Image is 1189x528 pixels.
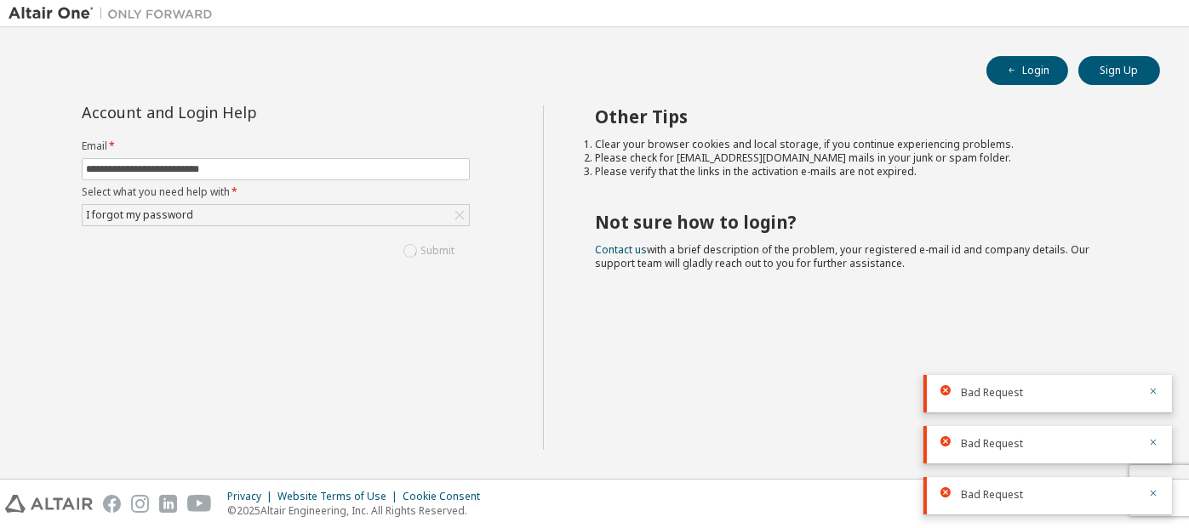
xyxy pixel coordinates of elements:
[961,437,1023,451] span: Bad Request
[595,211,1129,233] h2: Not sure how to login?
[83,206,196,224] div: I forgot my password
[9,5,221,22] img: Altair One
[83,205,469,225] div: I forgot my password
[277,490,403,503] div: Website Terms of Use
[961,386,1023,400] span: Bad Request
[103,495,121,513] img: facebook.svg
[187,495,212,513] img: youtube.svg
[5,495,93,513] img: altair_logo.svg
[159,495,177,513] img: linkedin.svg
[1078,56,1160,85] button: Sign Up
[986,56,1068,85] button: Login
[595,165,1129,179] li: Please verify that the links in the activation e-mails are not expired.
[595,151,1129,165] li: Please check for [EMAIL_ADDRESS][DOMAIN_NAME] mails in your junk or spam folder.
[595,105,1129,128] h2: Other Tips
[82,139,470,153] label: Email
[403,490,490,503] div: Cookie Consent
[595,242,647,257] a: Contact us
[227,490,277,503] div: Privacy
[82,105,392,119] div: Account and Login Help
[82,185,470,199] label: Select what you need help with
[227,503,490,518] p: © 2025 Altair Engineering, Inc. All Rights Reserved.
[961,488,1023,502] span: Bad Request
[595,242,1089,270] span: with a brief description of the problem, your registered e-mail id and company details. Our suppo...
[131,495,149,513] img: instagram.svg
[595,138,1129,151] li: Clear your browser cookies and local storage, if you continue experiencing problems.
